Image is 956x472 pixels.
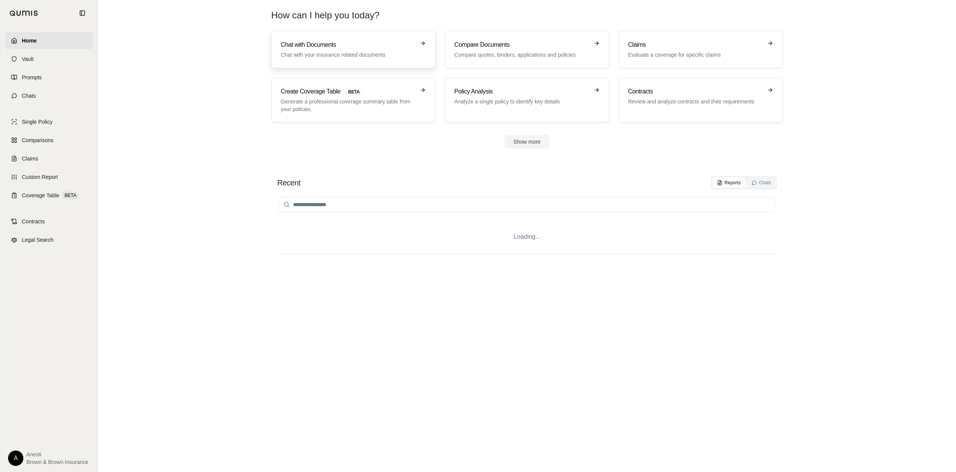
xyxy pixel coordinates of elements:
a: Prompts [5,69,93,86]
p: Generate a professional coverage summary table from your policies. [281,98,415,113]
a: Chats [5,87,93,104]
p: Analyze a single policy to identify key details [454,98,589,105]
a: Custom Report [5,169,93,185]
a: Policy AnalysisAnalyze a single policy to identify key details [445,77,609,123]
h3: Chat with Documents [281,40,415,49]
span: Brown & Brown Insurance [26,458,88,466]
span: Comparisons [22,136,53,144]
span: Home [22,37,37,44]
a: Create Coverage TableBETAGenerate a professional coverage summary table from your policies. [271,77,435,123]
span: Custom Report [22,173,58,181]
a: ContractsReview and analyze contracts and their requirements [619,77,783,123]
h3: Contracts [628,87,763,96]
span: Prompts [22,74,42,81]
a: Contracts [5,213,93,230]
span: Coverage Table [22,192,59,199]
a: Comparisons [5,132,93,149]
a: Claims [5,150,93,167]
a: Vault [5,51,93,67]
h3: Create Coverage Table [281,87,415,96]
span: Vault [22,55,34,63]
a: Single Policy [5,113,93,130]
div: A [8,451,23,466]
a: Home [5,32,93,49]
button: Reports [712,177,745,188]
h3: Claims [628,40,763,49]
a: Legal Search [5,231,93,248]
a: ClaimsEvaluate a coverage for specific claims [619,31,783,68]
div: Reports [717,180,741,186]
span: Single Policy [22,118,52,126]
button: Show more [504,135,550,149]
span: BETA [344,88,364,96]
span: Chats [22,92,36,100]
span: Anesti [26,451,88,458]
span: BETA [62,192,79,199]
button: Collapse sidebar [76,7,88,19]
img: Qumis Logo [10,10,38,16]
h2: Recent [277,177,300,188]
p: Review and analyze contracts and their requirements [628,98,763,105]
a: Chat with DocumentsChat with your insurance related documents [271,31,435,68]
span: Contracts [22,218,45,225]
div: Loading... [277,220,777,254]
span: Claims [22,155,38,162]
p: Evaluate a coverage for specific claims [628,51,763,59]
h1: How can I help you today? [271,9,380,21]
button: Chats [747,177,776,188]
p: Compare quotes, binders, applications and policies [454,51,589,59]
div: Chats [751,180,771,186]
h3: Compare Documents [454,40,589,49]
span: Legal Search [22,236,54,244]
a: Coverage TableBETA [5,187,93,204]
a: Compare DocumentsCompare quotes, binders, applications and policies [445,31,609,68]
h3: Policy Analysis [454,87,589,96]
p: Chat with your insurance related documents [281,51,415,59]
